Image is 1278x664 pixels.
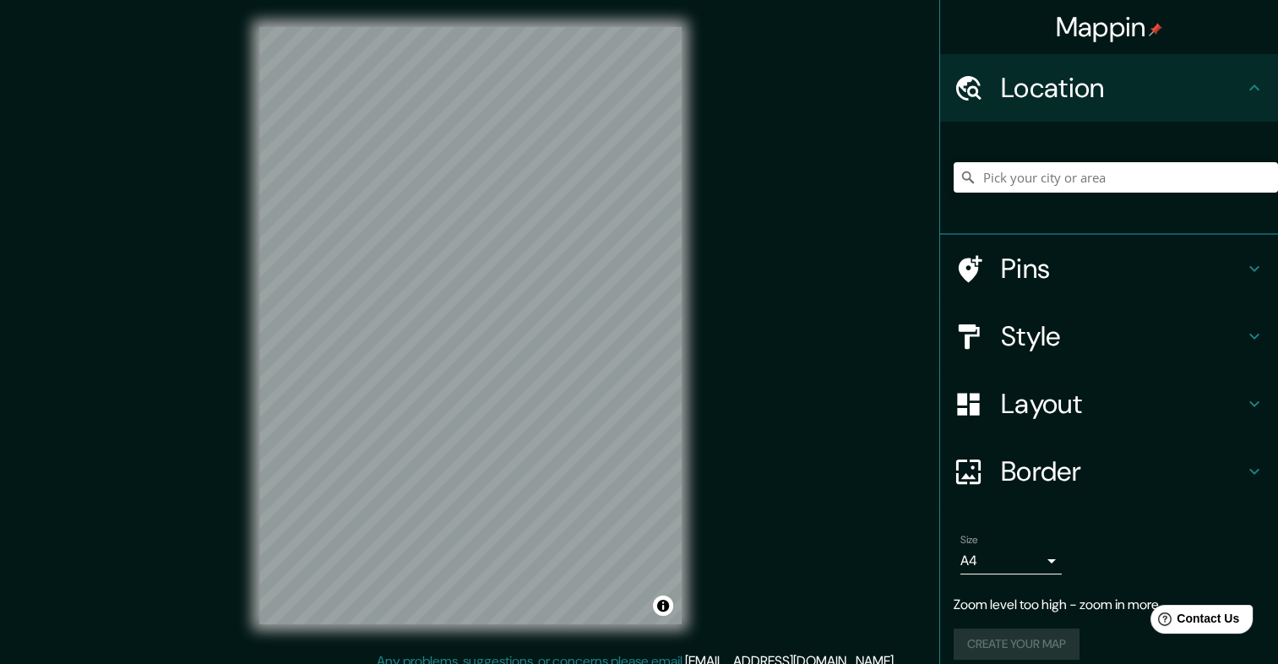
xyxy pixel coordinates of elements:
[940,54,1278,122] div: Location
[940,438,1278,505] div: Border
[1001,252,1244,286] h4: Pins
[940,302,1278,370] div: Style
[1001,387,1244,421] h4: Layout
[653,596,673,616] button: Toggle attribution
[1149,23,1162,36] img: pin-icon.png
[960,547,1062,574] div: A4
[1001,319,1244,353] h4: Style
[1056,10,1163,44] h4: Mappin
[960,533,978,547] label: Size
[940,235,1278,302] div: Pins
[1001,71,1244,105] h4: Location
[954,162,1278,193] input: Pick your city or area
[954,595,1264,615] p: Zoom level too high - zoom in more
[259,27,682,624] canvas: Map
[940,370,1278,438] div: Layout
[1001,454,1244,488] h4: Border
[1128,598,1259,645] iframe: Help widget launcher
